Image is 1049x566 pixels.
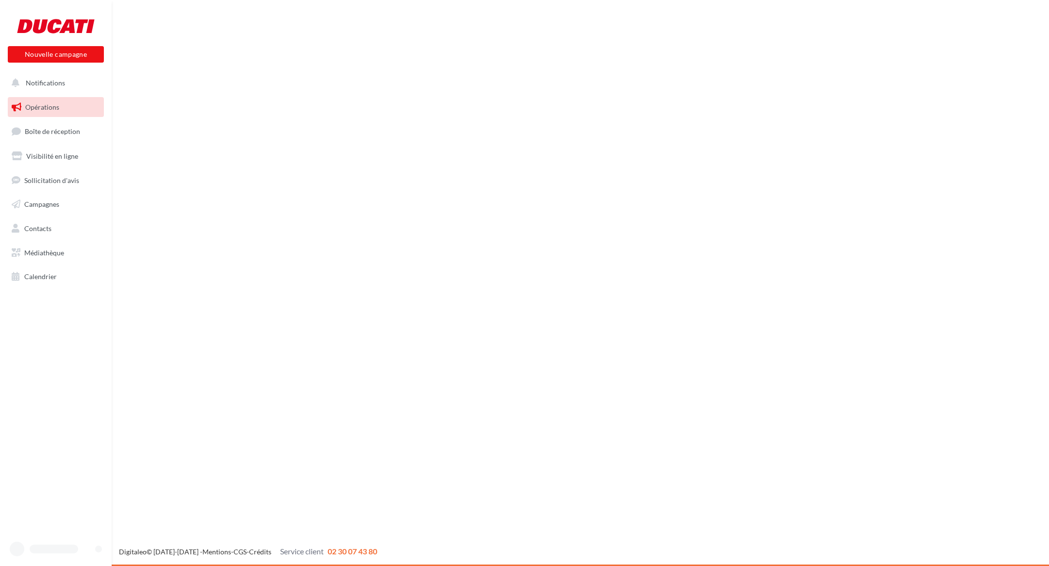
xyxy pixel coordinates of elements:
[25,103,59,111] span: Opérations
[24,224,51,233] span: Contacts
[328,547,377,556] span: 02 30 07 43 80
[26,152,78,160] span: Visibilité en ligne
[119,548,377,556] span: © [DATE]-[DATE] - - -
[280,547,324,556] span: Service client
[24,249,64,257] span: Médiathèque
[6,194,106,215] a: Campagnes
[6,97,106,117] a: Opérations
[6,73,102,93] button: Notifications
[6,170,106,191] a: Sollicitation d'avis
[6,266,106,287] a: Calendrier
[6,218,106,239] a: Contacts
[249,548,271,556] a: Crédits
[6,121,106,142] a: Boîte de réception
[26,79,65,87] span: Notifications
[202,548,231,556] a: Mentions
[6,146,106,166] a: Visibilité en ligne
[233,548,247,556] a: CGS
[6,243,106,263] a: Médiathèque
[24,272,57,281] span: Calendrier
[25,127,80,135] span: Boîte de réception
[8,46,104,63] button: Nouvelle campagne
[24,200,59,208] span: Campagnes
[24,176,79,184] span: Sollicitation d'avis
[119,548,147,556] a: Digitaleo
